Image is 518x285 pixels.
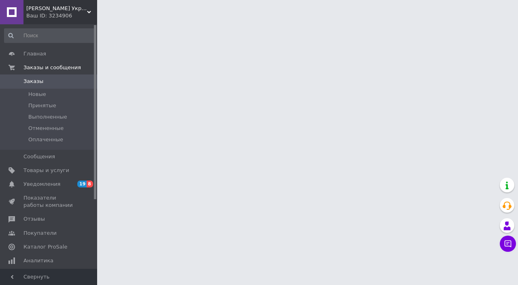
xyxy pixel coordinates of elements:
span: Оплаченные [28,136,63,143]
span: Выполненные [28,113,67,121]
span: 19 [77,181,87,187]
span: 8 [87,181,93,187]
span: Заказы и сообщения [23,64,81,71]
span: Новые [28,91,46,98]
span: Покупатели [23,230,57,237]
span: Сообщения [23,153,55,160]
span: Отмененные [28,125,64,132]
span: Заказы [23,78,43,85]
span: Terry Confort Украинский производитель домашнего текстиля [26,5,87,12]
span: Показатели работы компании [23,194,75,209]
span: Каталог ProSale [23,243,67,251]
span: Уведомления [23,181,60,188]
span: Отзывы [23,215,45,223]
span: Принятые [28,102,56,109]
span: Аналитика [23,257,53,264]
span: Главная [23,50,46,57]
button: Чат с покупателем [500,236,516,252]
span: Товары и услуги [23,167,69,174]
div: Ваш ID: 3234906 [26,12,97,19]
input: Поиск [4,28,96,43]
